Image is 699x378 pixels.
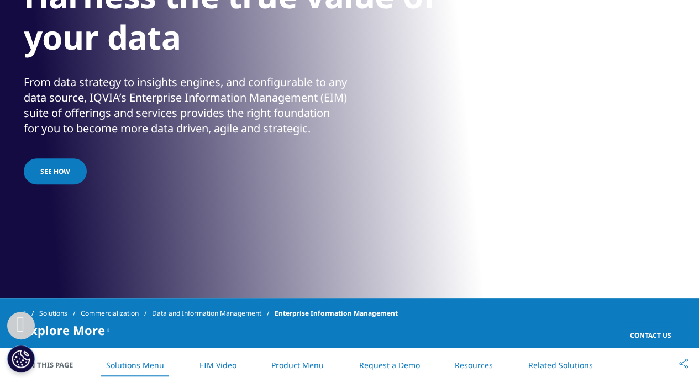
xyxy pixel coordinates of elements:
[528,360,593,370] a: Related Solutions
[106,360,164,370] a: Solutions Menu
[24,323,105,337] span: Explore More
[24,359,85,370] span: On This Page
[630,331,671,340] span: Contact Us
[359,360,420,370] a: Request a Demo
[199,360,236,370] a: EIM Video
[39,304,81,323] a: Solutions
[24,74,347,136] div: From data strategy to insights engines, and configurable to any data source, IQVIA’s Enterprise I...
[152,304,275,323] a: Data and Information Management
[275,304,398,323] span: Enterprise Information Management
[271,360,324,370] a: Product Menu
[7,345,35,372] button: Cookies Settings
[81,304,152,323] a: Commercialization
[40,167,70,176] span: See how
[455,360,493,370] a: Resources
[613,322,688,348] a: Contact Us
[24,158,87,184] a: See how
